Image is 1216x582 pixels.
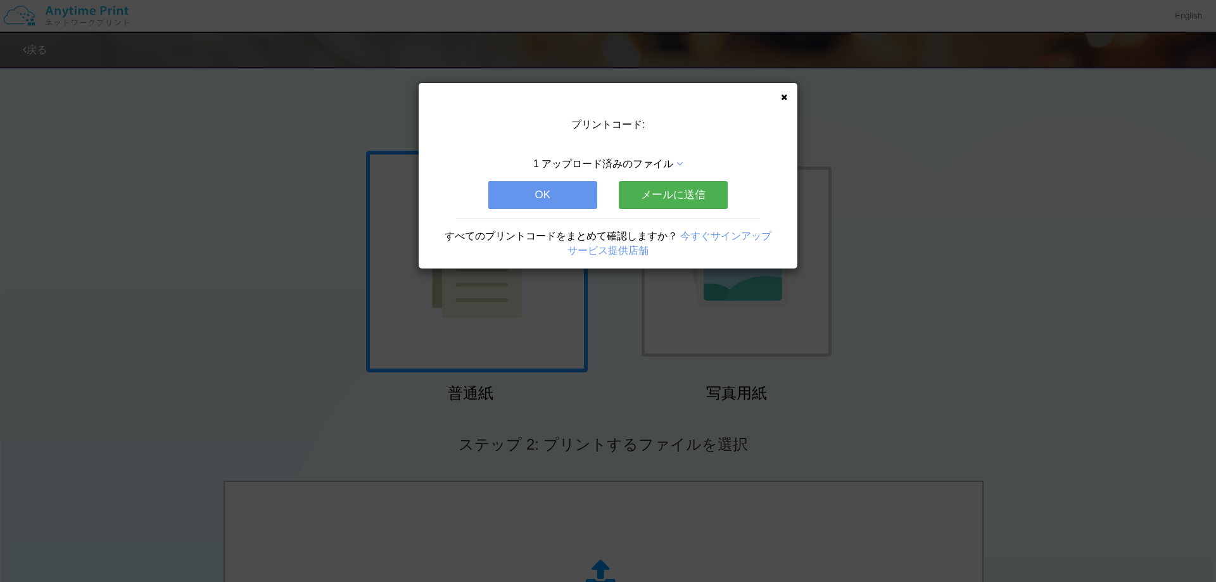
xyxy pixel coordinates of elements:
[567,245,649,256] a: サービス提供店舗
[445,231,678,241] span: すべてのプリントコードをまとめて確認しますか？
[619,181,728,209] button: メールに送信
[680,231,771,241] a: 今すぐサインアップ
[533,158,673,169] span: 1 アップロード済みのファイル
[488,181,597,209] button: OK
[571,119,645,130] span: プリントコード:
